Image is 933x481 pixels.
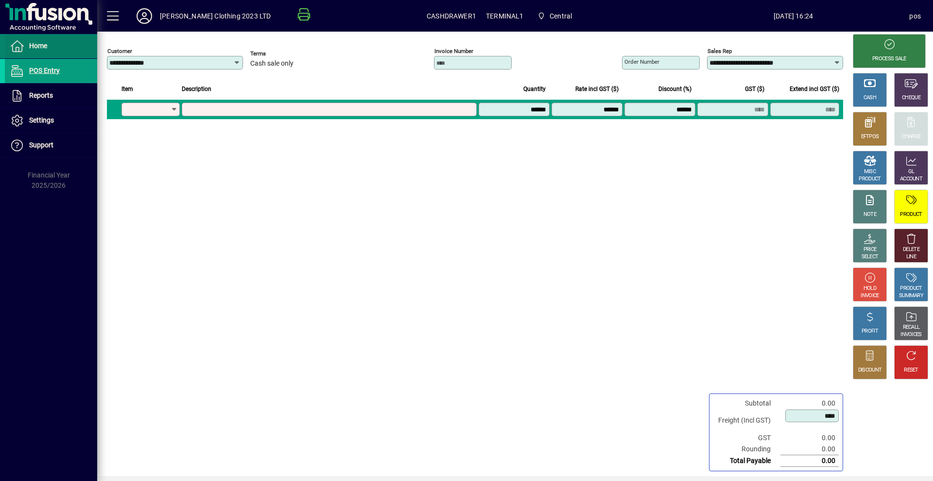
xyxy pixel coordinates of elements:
a: Home [5,34,97,58]
td: 0.00 [780,432,839,444]
span: Central [550,8,572,24]
td: Freight (Incl GST) [713,409,780,432]
button: Profile [129,7,160,25]
span: Extend incl GST ($) [790,84,839,94]
span: TERMINAL1 [486,8,524,24]
div: EFTPOS [861,133,879,141]
span: Support [29,141,53,149]
div: CHEQUE [902,94,920,102]
div: RESET [904,367,918,374]
div: CHARGE [902,133,921,141]
div: INVOICES [900,331,921,338]
span: GST ($) [745,84,764,94]
div: PROFIT [862,328,878,335]
div: RECALL [903,324,920,331]
div: SUMMARY [899,292,923,300]
span: Terms [250,51,309,57]
span: [DATE] 16:24 [677,8,910,24]
div: CASH [864,94,876,102]
div: PROCESS SALE [872,55,906,63]
div: DELETE [903,246,919,253]
div: LINE [906,253,916,261]
a: Settings [5,108,97,133]
div: PRICE [864,246,877,253]
span: Discount (%) [658,84,691,94]
td: 0.00 [780,444,839,455]
mat-label: Invoice number [434,48,473,54]
td: GST [713,432,780,444]
div: [PERSON_NAME] Clothing 2023 LTD [160,8,271,24]
mat-label: Customer [107,48,132,54]
mat-label: Sales rep [708,48,732,54]
td: 0.00 [780,455,839,467]
span: Central [534,7,576,25]
div: NOTE [864,211,876,218]
div: INVOICE [861,292,879,300]
td: 0.00 [780,398,839,409]
div: ACCOUNT [900,176,922,183]
div: DISCOUNT [858,367,881,374]
div: pos [909,8,921,24]
td: Subtotal [713,398,780,409]
a: Reports [5,84,97,108]
span: Home [29,42,47,50]
td: Total Payable [713,455,780,467]
div: MISC [864,168,876,176]
td: Rounding [713,444,780,455]
span: Cash sale only [250,60,294,68]
span: Settings [29,116,54,124]
mat-label: Order number [624,58,659,65]
span: Quantity [523,84,546,94]
span: Rate incl GST ($) [575,84,619,94]
div: PRODUCT [900,211,922,218]
span: CASHDRAWER1 [427,8,476,24]
div: SELECT [862,253,879,261]
div: PRODUCT [900,285,922,292]
div: GL [908,168,915,176]
div: HOLD [864,285,876,292]
span: POS Entry [29,67,60,74]
span: Description [182,84,211,94]
span: Item [121,84,133,94]
span: Reports [29,91,53,99]
div: PRODUCT [859,176,881,183]
a: Support [5,133,97,158]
